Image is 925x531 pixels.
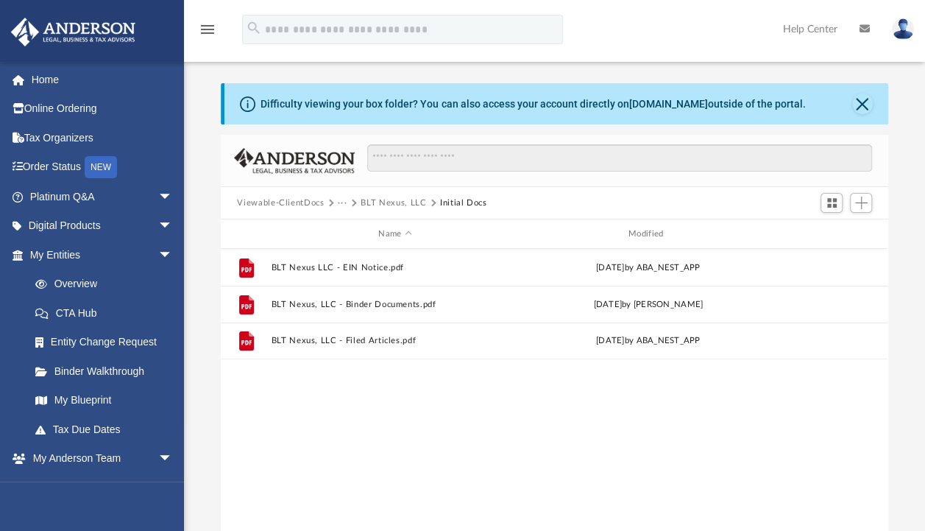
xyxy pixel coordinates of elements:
button: Viewable-ClientDocs [237,197,324,210]
a: My Blueprint [21,386,188,415]
span: arrow_drop_down [158,182,188,212]
button: Initial Docs [440,197,487,210]
img: Anderson Advisors Platinum Portal [7,18,140,46]
a: Platinum Q&Aarrow_drop_down [10,182,195,211]
button: Add [850,193,872,214]
span: arrow_drop_down [158,240,188,270]
a: Online Ordering [10,94,195,124]
a: Order StatusNEW [10,152,195,183]
a: Tax Organizers [10,123,195,152]
i: search [246,20,262,36]
button: BLT Nexus, LLC - Binder Documents.pdf [272,300,519,309]
div: [DATE] by [PERSON_NAME] [525,298,772,312]
button: Close [852,94,873,114]
a: Home [10,65,195,94]
button: Switch to Grid View [821,193,843,214]
a: Digital Productsarrow_drop_down [10,211,195,241]
a: Tax Due Dates [21,415,195,444]
div: [DATE] by ABA_NEST_APP [525,261,772,275]
a: [DOMAIN_NAME] [628,98,707,110]
div: Modified [525,228,772,241]
a: CTA Hub [21,298,195,328]
div: id [227,228,264,241]
a: My Entitiesarrow_drop_down [10,240,195,270]
a: menu [199,28,216,38]
div: id [779,228,882,241]
a: Binder Walkthrough [21,356,195,386]
input: Search files and folders [367,144,872,172]
div: [DATE] by ABA_NEST_APP [525,334,772,348]
img: User Pic [892,18,914,40]
div: NEW [85,156,117,178]
a: My Anderson Teamarrow_drop_down [10,444,188,474]
span: arrow_drop_down [158,444,188,474]
div: Name [271,228,518,241]
span: arrow_drop_down [158,211,188,242]
button: ··· [338,197,347,210]
button: BLT Nexus, LLC [361,197,426,210]
a: My Anderson Team [21,473,180,502]
i: menu [199,21,216,38]
a: Entity Change Request [21,328,195,357]
div: Difficulty viewing your box folder? You can also access your account directly on outside of the p... [261,96,805,112]
button: BLT Nexus, LLC - Filed Articles.pdf [272,336,519,345]
a: Overview [21,270,195,299]
button: BLT Nexus LLC - EIN Notice.pdf [272,263,519,272]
